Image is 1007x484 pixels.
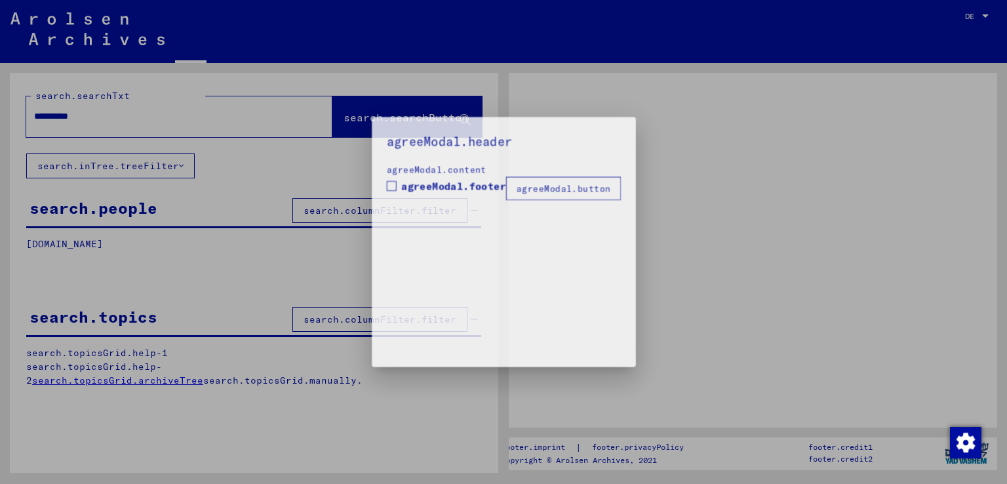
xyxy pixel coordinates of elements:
div: agreeModal.content [379,159,629,172]
span: agreeModal.footer [395,174,506,190]
img: Изменить согласие [950,427,981,458]
div: Изменить согласие [949,426,981,458]
h5: agreeModal.header [379,125,629,146]
button: agreeModal.button [506,172,629,197]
